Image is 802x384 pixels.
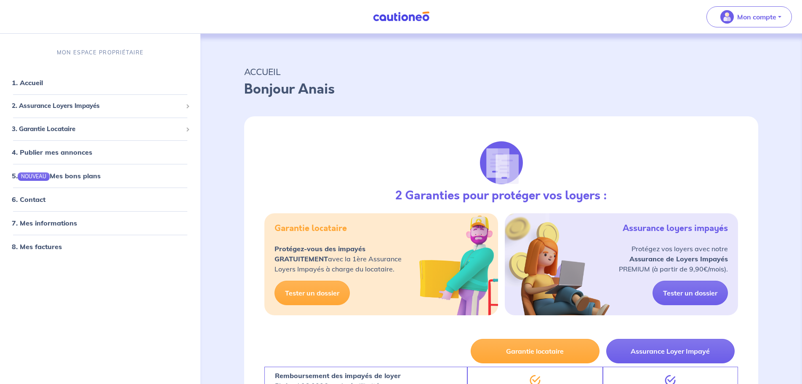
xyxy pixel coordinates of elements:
p: Mon compte [737,12,776,22]
a: 4. Publier mes annonces [12,148,92,156]
h5: Garantie locataire [274,223,347,234]
div: 1. Accueil [3,74,197,91]
strong: Assurance de Loyers Impayés [629,255,728,263]
button: Garantie locataire [471,339,599,363]
span: 3. Garantie Locataire [12,124,182,134]
a: Tester un dossier [274,281,350,305]
img: justif-loupe [479,140,524,185]
div: 4. Publier mes annonces [3,144,197,161]
p: Bonjour Anais [244,79,758,99]
div: 7. Mes informations [3,215,197,231]
a: 1. Accueil [12,78,43,87]
p: Protégez vos loyers avec notre PREMIUM (à partir de 9,90€/mois). [619,244,728,274]
a: 8. Mes factures [12,242,62,251]
p: MON ESPACE PROPRIÉTAIRE [57,48,144,56]
p: ACCUEIL [244,64,758,79]
div: 5.NOUVEAUMes bons plans [3,167,197,184]
button: illu_account_valid_menu.svgMon compte [706,6,792,27]
p: avec la 1ère Assurance Loyers Impayés à charge du locataire. [274,244,402,274]
img: illu_account_valid_menu.svg [720,10,734,24]
strong: Remboursement des impayés de loyer [275,371,401,380]
div: 8. Mes factures [3,238,197,255]
a: 5.NOUVEAUMes bons plans [12,172,101,180]
h3: 2 Garanties pour protéger vos loyers : [395,189,607,203]
a: 7. Mes informations [12,219,77,227]
a: Tester un dossier [653,281,728,305]
strong: Protégez-vous des impayés GRATUITEMENT [274,244,365,263]
button: Assurance Loyer Impayé [606,339,735,363]
a: 6. Contact [12,195,45,204]
div: 2. Assurance Loyers Impayés [3,98,197,114]
span: 2. Assurance Loyers Impayés [12,101,182,111]
div: 3. Garantie Locataire [3,121,197,137]
div: 6. Contact [3,191,197,208]
img: Cautioneo [370,11,433,22]
h5: Assurance loyers impayés [623,223,728,234]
